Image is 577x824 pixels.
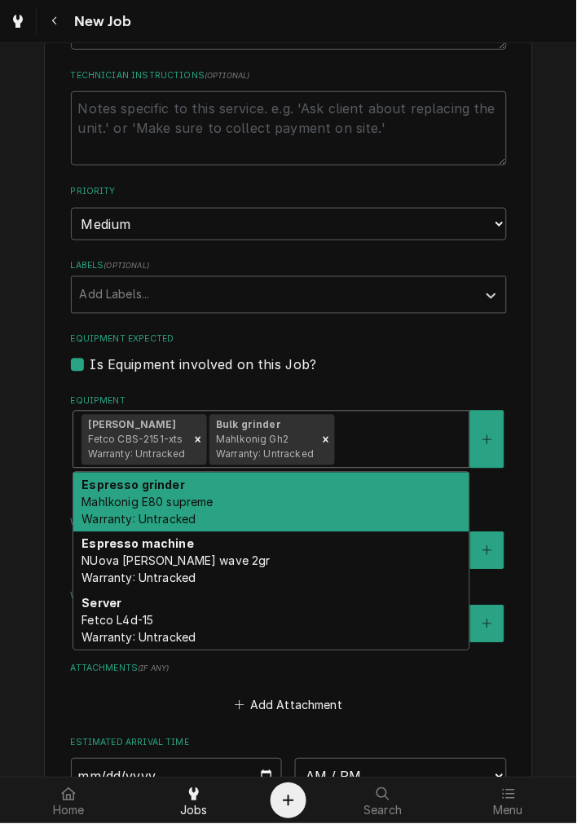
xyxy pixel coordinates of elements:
[71,395,507,408] label: Equipment
[71,737,507,750] label: Estimated Arrival Time
[71,69,507,165] div: Technician Instructions
[321,782,445,821] a: Search
[205,71,250,80] span: ( optional )
[81,614,196,645] span: Fetco L4d-15 Warranty: Untracked
[71,260,507,313] div: Labels
[180,804,208,817] span: Jobs
[71,663,507,716] div: Attachments
[53,804,85,817] span: Home
[71,517,507,570] div: Who called in this service?
[81,537,194,551] strong: Espresso machine
[3,7,33,36] a: Go to Jobs
[447,782,570,821] a: Menu
[482,619,492,630] svg: Create New Contact
[470,532,504,570] button: Create New Contact
[71,333,507,346] label: Equipment Expected
[71,69,507,82] label: Technician Instructions
[81,597,121,610] strong: Server
[216,419,281,431] strong: Bulk grinder
[494,804,524,817] span: Menu
[71,185,507,240] div: Priority
[216,434,314,460] span: Mahlkonig Gh2 Warranty: Untracked
[71,395,507,496] div: Equipment
[71,590,507,643] div: Who should the tech(s) ask for?
[364,804,403,817] span: Search
[71,260,507,273] label: Labels
[81,554,270,585] span: NUova [PERSON_NAME] wave 2gr Warranty: Untracked
[71,333,507,375] div: Equipment Expected
[470,411,504,469] button: Create New Equipment
[71,759,283,795] input: Date
[71,663,507,676] label: Attachments
[7,782,130,821] a: Home
[132,782,256,821] a: Jobs
[104,262,149,271] span: ( optional )
[71,517,507,530] label: Who called in this service?
[482,545,492,557] svg: Create New Contact
[482,434,492,446] svg: Create New Equipment
[81,496,213,527] span: Mahlkonig E80 supreme Warranty: Untracked
[317,415,335,465] div: Remove [object Object]
[71,185,507,198] label: Priority
[71,590,507,603] label: Who should the tech(s) ask for?
[138,664,169,673] span: ( if any )
[88,434,186,460] span: Fetco CBS-2151-xts Warranty: Untracked
[189,415,207,465] div: Remove [object Object]
[71,737,507,795] div: Estimated Arrival Time
[470,606,504,643] button: Create New Contact
[69,11,131,33] span: New Job
[40,7,69,36] button: Navigate back
[90,355,317,375] label: Is Equipment involved on this Job?
[88,419,177,431] strong: [PERSON_NAME]
[295,759,507,795] select: Time Select
[81,478,185,492] strong: Espresso grinder
[271,783,306,819] button: Create Object
[231,694,346,716] button: Add Attachment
